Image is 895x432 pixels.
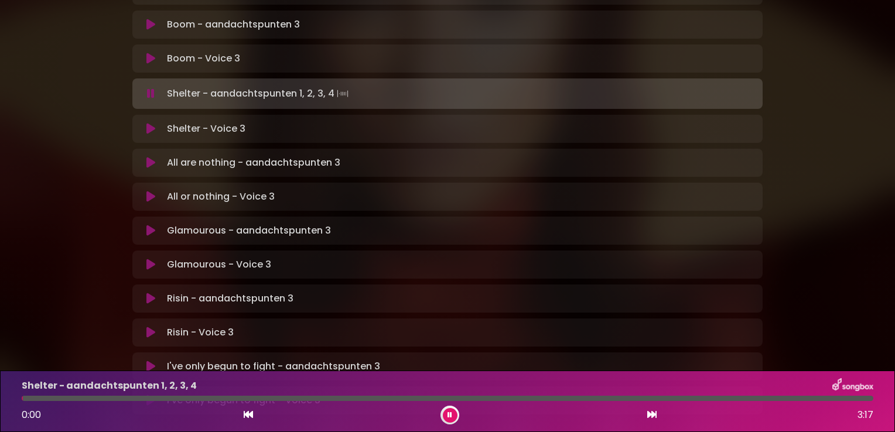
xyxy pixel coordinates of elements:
p: Glamourous - Voice 3 [167,258,271,272]
p: Risin - aandachtspunten 3 [167,292,293,306]
p: Glamourous - aandachtspunten 3 [167,224,331,238]
p: Shelter - aandachtspunten 1, 2, 3, 4 [167,85,351,102]
span: 3:17 [858,408,873,422]
img: waveform4.gif [334,85,351,102]
p: Boom - aandachtspunten 3 [167,18,300,32]
p: Shelter - Voice 3 [167,122,245,136]
p: I've only begun to fight - aandachtspunten 3 [167,359,380,373]
img: songbox-logo-white.png [832,378,873,393]
p: Boom - Voice 3 [167,52,240,66]
span: 0:00 [22,408,41,421]
p: Risin - Voice 3 [167,325,234,340]
p: All are nothing - aandachtspunten 3 [167,156,340,170]
p: All or nothing - Voice 3 [167,190,275,204]
p: Shelter - aandachtspunten 1, 2, 3, 4 [22,379,197,393]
